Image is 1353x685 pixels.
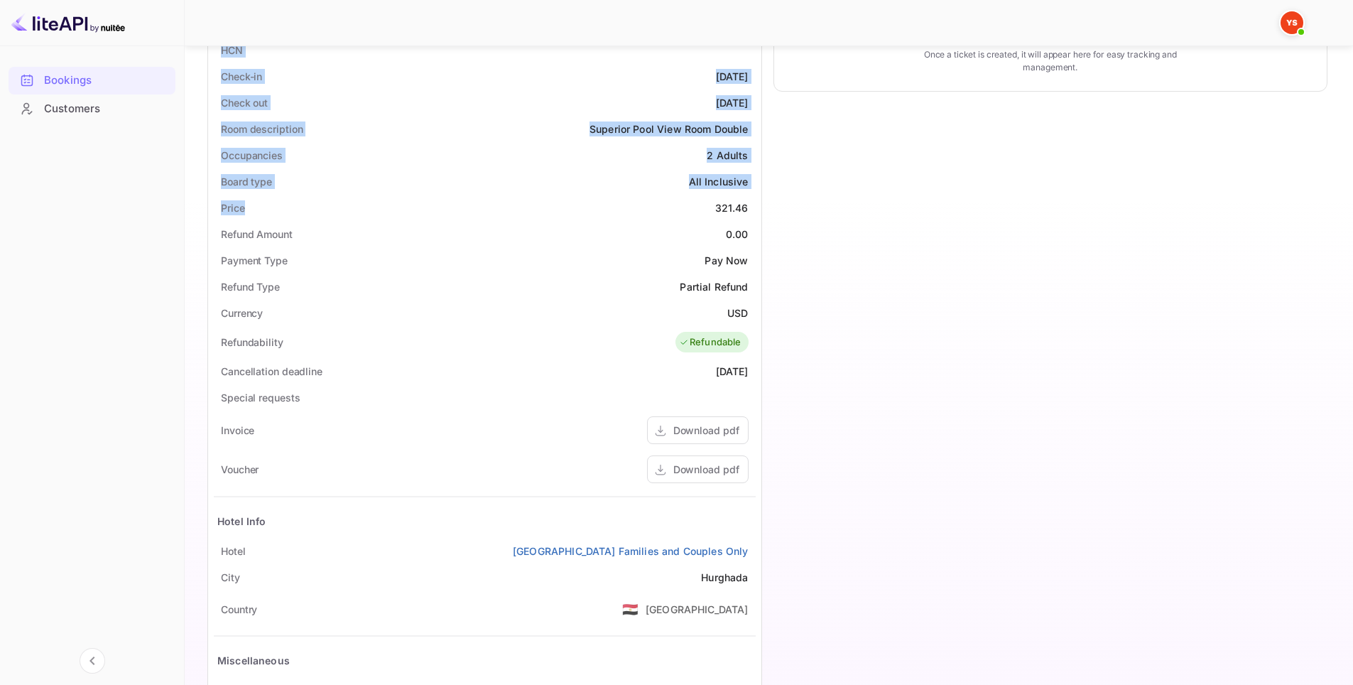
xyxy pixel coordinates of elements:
[44,101,168,117] div: Customers
[701,570,748,585] div: Hurghada
[589,122,749,136] div: Superior Pool View Room Double
[221,148,283,163] div: Occupancies
[727,306,748,320] div: USD
[622,596,639,622] span: United States
[705,253,748,268] div: Pay Now
[221,364,322,379] div: Cancellation deadline
[901,48,1199,74] p: Once a ticket is created, it will appear here for easy tracking and management.
[221,69,262,84] div: Check-in
[9,95,175,123] div: Customers
[11,11,125,34] img: LiteAPI logo
[221,602,257,617] div: Country
[707,148,748,163] div: 2 Adults
[646,602,749,617] div: [GEOGRAPHIC_DATA]
[1281,11,1303,34] img: Yandex Support
[716,364,749,379] div: [DATE]
[221,43,243,58] div: HCN
[80,648,105,674] button: Collapse navigation
[217,653,290,668] div: Miscellaneous
[679,335,741,350] div: Refundable
[9,67,175,93] a: Bookings
[9,67,175,95] div: Bookings
[221,122,303,136] div: Room description
[673,462,739,477] div: Download pdf
[726,227,749,242] div: 0.00
[221,390,300,405] div: Special requests
[221,423,254,438] div: Invoice
[221,174,272,189] div: Board type
[680,279,748,294] div: Partial Refund
[9,95,175,122] a: Customers
[221,95,268,110] div: Check out
[221,544,246,559] div: Hotel
[221,335,283,350] div: Refundability
[221,227,293,242] div: Refund Amount
[221,570,240,585] div: City
[715,200,749,215] div: 321.46
[716,69,749,84] div: [DATE]
[221,279,280,294] div: Refund Type
[716,95,749,110] div: [DATE]
[44,72,168,89] div: Bookings
[689,174,749,189] div: All Inclusive
[221,253,288,268] div: Payment Type
[513,544,748,559] a: [GEOGRAPHIC_DATA] Families and Couples Only
[673,423,739,438] div: Download pdf
[221,306,263,320] div: Currency
[221,200,245,215] div: Price
[221,462,259,477] div: Voucher
[217,514,266,529] div: Hotel Info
